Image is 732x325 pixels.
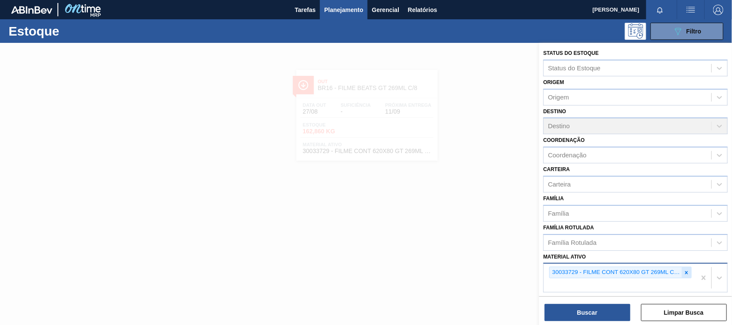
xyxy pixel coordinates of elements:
div: Pogramando: nenhum usuário selecionado [625,23,646,40]
div: Família Rotulada [548,239,596,246]
span: Gerencial [372,5,399,15]
label: Carteira [543,166,570,172]
div: 30033729 - FILME CONT 620X80 GT 269ML C 8 NIV25 [550,267,682,278]
span: Planejamento [324,5,363,15]
div: Carteira [548,181,571,188]
div: Origem [548,93,569,101]
button: Notificações [646,4,674,16]
label: Status do Estoque [543,50,599,56]
img: TNhmsLtSVTkK8tSr43FrP2fwEKptu5GPRR3wAAAABJRU5ErkJggg== [11,6,52,14]
div: Coordenação [548,152,587,159]
span: Relatórios [408,5,437,15]
label: Origem [543,79,564,85]
div: Família [548,210,569,217]
h1: Estoque [9,26,134,36]
label: Coordenação [543,137,585,143]
span: Filtro [687,28,702,35]
label: Família Rotulada [543,225,594,231]
span: Tarefas [295,5,316,15]
label: Família [543,196,564,202]
div: Status do Estoque [548,64,601,72]
label: Material ativo [543,254,586,260]
img: Logout [713,5,723,15]
img: userActions [686,5,696,15]
label: Destino [543,108,566,114]
button: Filtro [651,23,723,40]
